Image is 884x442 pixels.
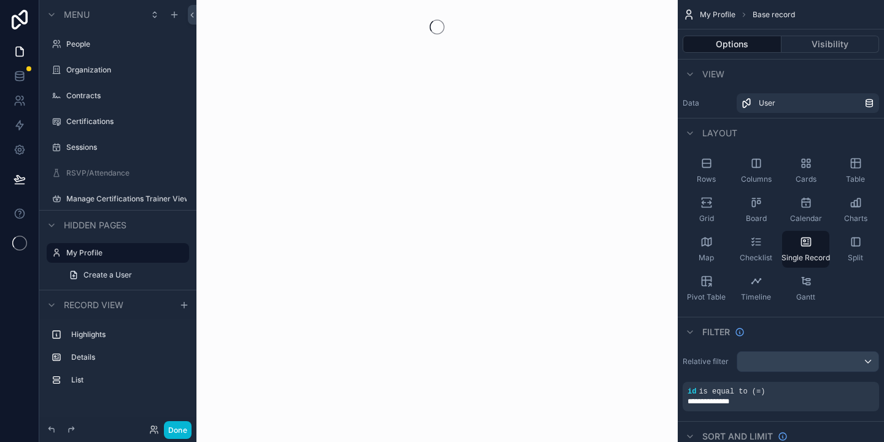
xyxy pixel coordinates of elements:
[759,98,775,108] span: User
[702,127,737,139] span: Layout
[741,174,772,184] span: Columns
[699,253,714,263] span: Map
[71,330,184,339] label: Highlights
[753,10,795,20] span: Base record
[683,98,732,108] label: Data
[683,36,781,53] button: Options
[781,253,830,263] span: Single Record
[64,219,126,231] span: Hidden pages
[66,39,187,49] label: People
[746,214,767,223] span: Board
[71,375,184,385] label: List
[700,10,735,20] span: My Profile
[697,174,716,184] span: Rows
[66,168,187,178] label: RSVP/Attendance
[782,192,829,228] button: Calendar
[702,68,724,80] span: View
[732,270,780,307] button: Timeline
[66,65,187,75] label: Organization
[699,387,765,396] span: is equal to (=)
[687,292,726,302] span: Pivot Table
[64,9,90,21] span: Menu
[688,387,696,396] span: id
[846,174,865,184] span: Table
[832,152,879,189] button: Table
[848,253,863,263] span: Split
[164,421,192,439] button: Done
[732,152,780,189] button: Columns
[782,152,829,189] button: Cards
[790,214,822,223] span: Calendar
[66,117,187,126] label: Certifications
[732,231,780,268] button: Checklist
[66,194,187,204] label: Manage Certifications Trainer View
[796,174,816,184] span: Cards
[83,270,132,280] span: Create a User
[702,326,730,338] span: Filter
[64,299,123,311] span: Record view
[781,36,880,53] button: Visibility
[732,192,780,228] button: Board
[741,292,771,302] span: Timeline
[740,253,772,263] span: Checklist
[66,248,182,258] label: My Profile
[61,265,189,285] a: Create a User
[796,292,815,302] span: Gantt
[683,357,732,366] label: Relative filter
[832,192,879,228] button: Charts
[66,142,187,152] label: Sessions
[782,270,829,307] button: Gantt
[832,231,879,268] button: Split
[699,214,714,223] span: Grid
[683,152,730,189] button: Rows
[683,231,730,268] button: Map
[844,214,867,223] span: Charts
[71,352,184,362] label: Details
[737,93,879,113] a: User
[66,91,187,101] label: Contracts
[39,319,196,402] div: scrollable content
[782,231,829,268] button: Single Record
[683,192,730,228] button: Grid
[683,270,730,307] button: Pivot Table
